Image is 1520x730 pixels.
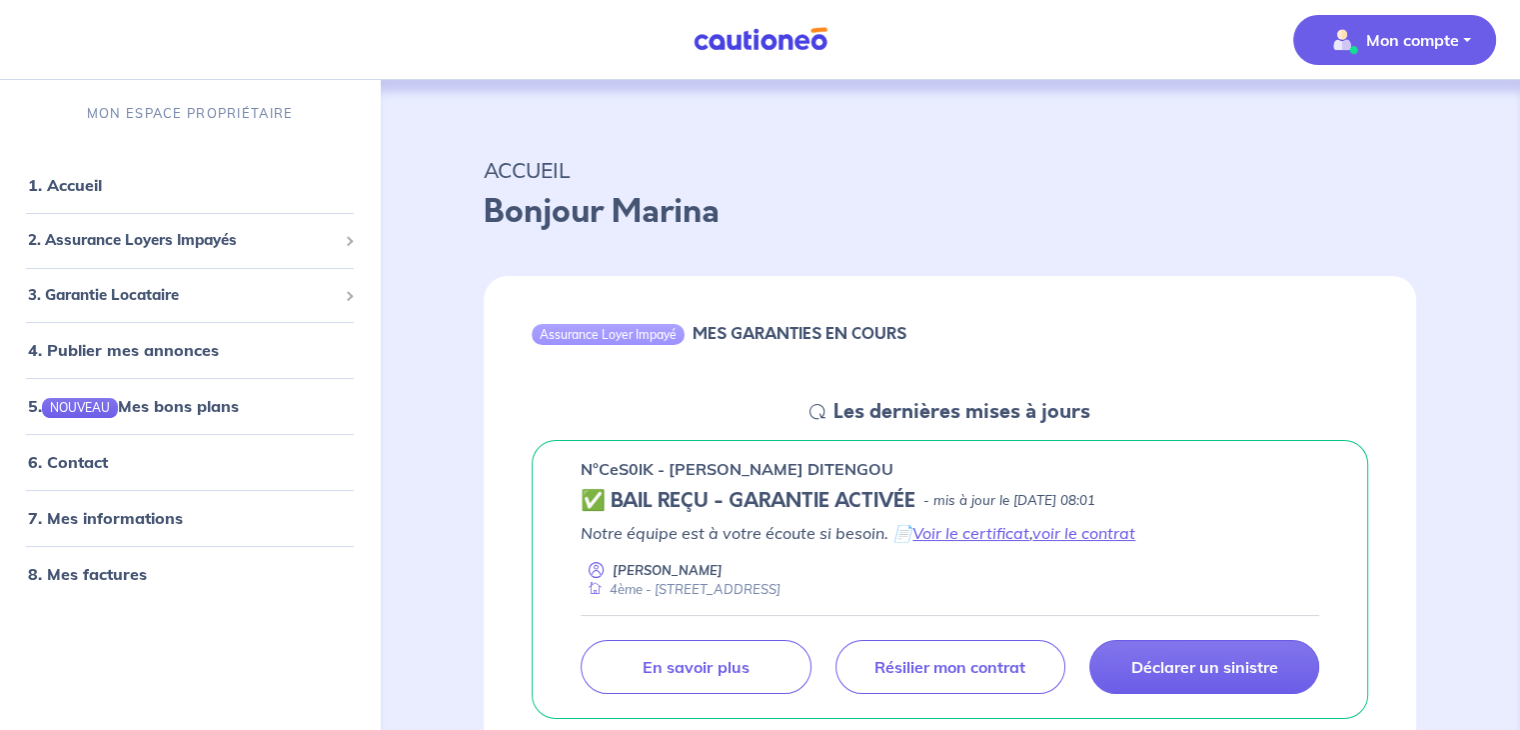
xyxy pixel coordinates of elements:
h5: ✅ BAIL REÇU - GARANTIE ACTIVÉE [581,489,915,513]
a: Résilier mon contrat [835,640,1065,694]
p: [PERSON_NAME] [613,561,723,580]
span: 2. Assurance Loyers Impayés [28,229,337,252]
a: voir le contrat [1032,523,1135,543]
img: illu_account_valid_menu.svg [1326,24,1358,56]
div: 5.NOUVEAUMes bons plans [8,386,372,426]
div: 4ème - [STREET_ADDRESS] [581,580,780,599]
div: 6. Contact [8,442,372,482]
h6: MES GARANTIES EN COURS [693,324,906,343]
img: Cautioneo [686,27,835,52]
div: 1. Accueil [8,165,372,205]
span: 3. Garantie Locataire [28,284,337,307]
div: 7. Mes informations [8,498,372,538]
button: illu_account_valid_menu.svgMon compte [1293,15,1496,65]
div: 3. Garantie Locataire [8,276,372,315]
a: 7. Mes informations [28,508,183,528]
a: 5.NOUVEAUMes bons plans [28,396,239,416]
p: Déclarer un sinistre [1130,657,1277,677]
a: En savoir plus [581,640,810,694]
p: ACCUEIL [484,152,1416,188]
a: 4. Publier mes annonces [28,340,219,360]
p: Mon compte [1366,28,1459,52]
div: 2. Assurance Loyers Impayés [8,221,372,260]
p: En savoir plus [643,657,749,677]
a: Déclarer un sinistre [1089,640,1319,694]
h5: Les dernières mises à jours [833,400,1090,424]
a: 6. Contact [28,452,108,472]
div: 4. Publier mes annonces [8,330,372,370]
div: Assurance Loyer Impayé [532,324,685,344]
p: Résilier mon contrat [874,657,1025,677]
p: - mis à jour le [DATE] 08:01 [923,491,1095,511]
a: 1. Accueil [28,175,102,195]
div: 8. Mes factures [8,554,372,594]
a: Voir le certificat [912,523,1029,543]
div: state: CONTRACT-VALIDATED, Context: NEW,CHOOSE-CERTIFICATE,ALONE,LESSOR-DOCUMENTS [581,489,1319,513]
p: MON ESPACE PROPRIÉTAIRE [87,104,293,123]
p: Bonjour Marina [484,188,1416,236]
a: 8. Mes factures [28,564,147,584]
p: Notre équipe est à votre écoute si besoin. 📄 , [581,521,1319,545]
p: n°CeS0lK - [PERSON_NAME] DITENGOU [581,457,893,481]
